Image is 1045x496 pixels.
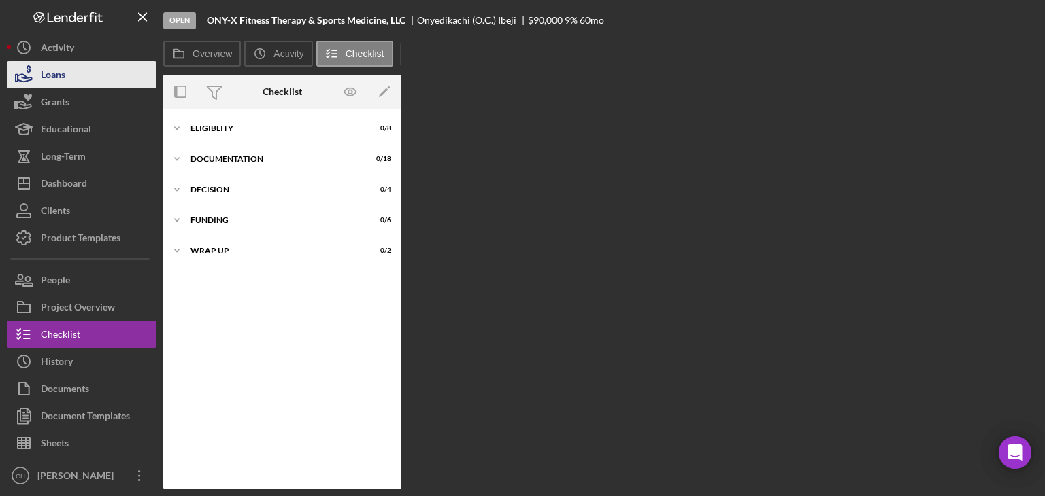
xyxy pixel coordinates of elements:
[41,34,74,65] div: Activity
[367,155,391,163] div: 0 / 18
[193,48,232,59] label: Overview
[190,155,357,163] div: Documentation
[273,48,303,59] label: Activity
[7,116,156,143] button: Educational
[580,15,604,26] div: 60 mo
[41,116,91,146] div: Educational
[367,185,391,194] div: 0 / 4
[190,247,357,255] div: Wrap up
[34,462,122,493] div: [PERSON_NAME]
[7,375,156,402] button: Documents
[316,41,393,67] button: Checklist
[7,61,156,88] button: Loans
[16,472,25,480] text: CH
[41,197,70,228] div: Clients
[41,88,69,119] div: Grants
[244,41,312,67] button: Activity
[7,224,156,251] button: Product Templates
[41,429,69,460] div: Sheets
[263,86,302,97] div: Checklist
[7,266,156,294] button: People
[367,247,391,255] div: 0 / 2
[7,429,156,457] button: Sheets
[41,224,120,255] div: Product Templates
[7,348,156,375] button: History
[41,266,70,297] div: People
[41,143,86,173] div: Long-Term
[163,41,241,67] button: Overview
[565,15,578,26] div: 9 %
[41,294,115,324] div: Project Overview
[7,462,156,489] button: CH[PERSON_NAME]
[7,197,156,224] button: Clients
[7,143,156,170] button: Long-Term
[346,48,384,59] label: Checklist
[7,294,156,321] button: Project Overview
[41,348,73,378] div: History
[207,15,405,26] b: ONY-X Fitness Therapy & Sports Medicine, LLC
[163,12,196,29] div: Open
[190,185,357,194] div: Decision
[417,15,528,26] div: Onyedikachi (O.C.) Ibeji
[41,61,65,92] div: Loans
[41,402,130,433] div: Document Templates
[528,14,563,26] span: $90,000
[7,402,156,429] button: Document Templates
[41,375,89,406] div: Documents
[41,321,80,351] div: Checklist
[7,321,156,348] button: Checklist
[190,216,357,224] div: Funding
[190,124,357,132] div: Eligiblity
[999,436,1031,469] div: Open Intercom Messenger
[7,34,156,61] button: Activity
[7,170,156,197] button: Dashboard
[367,216,391,224] div: 0 / 6
[41,170,87,200] div: Dashboard
[367,124,391,132] div: 0 / 8
[7,88,156,116] button: Grants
